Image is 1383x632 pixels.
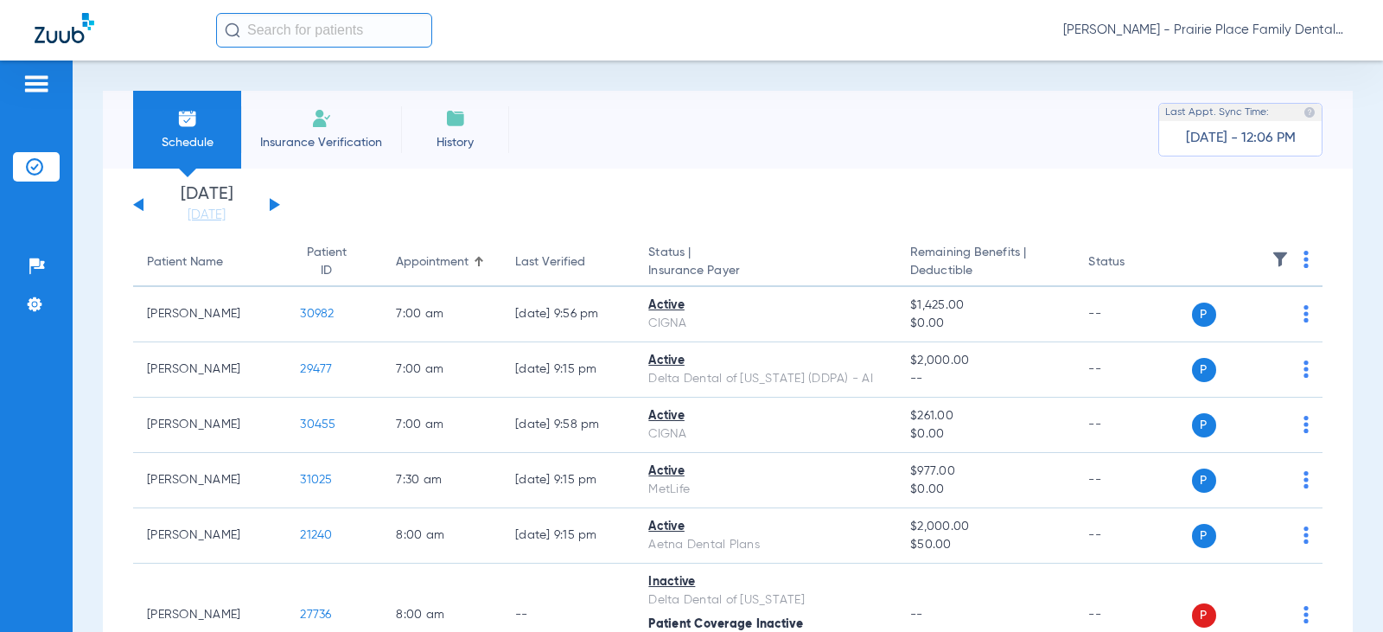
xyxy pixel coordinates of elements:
[225,22,240,38] img: Search Icon
[1074,239,1191,287] th: Status
[382,508,501,564] td: 8:00 AM
[910,425,1061,444] span: $0.00
[382,453,501,508] td: 7:30 AM
[910,352,1061,370] span: $2,000.00
[396,253,468,271] div: Appointment
[216,13,432,48] input: Search for patients
[648,618,803,630] span: Patient Coverage Inactive
[311,108,332,129] img: Manual Insurance Verification
[501,342,634,398] td: [DATE] 9:15 PM
[910,315,1061,333] span: $0.00
[22,73,50,94] img: hamburger-icon
[300,363,332,375] span: 29477
[648,370,883,388] div: Delta Dental of [US_STATE] (DDPA) - AI
[910,407,1061,425] span: $261.00
[910,536,1061,554] span: $50.00
[1074,508,1191,564] td: --
[445,108,466,129] img: History
[501,398,634,453] td: [DATE] 9:58 PM
[1192,413,1216,437] span: P
[1271,251,1289,268] img: filter.svg
[501,453,634,508] td: [DATE] 9:15 PM
[896,239,1074,287] th: Remaining Benefits |
[1192,524,1216,548] span: P
[910,463,1061,481] span: $977.00
[1303,606,1309,623] img: group-dot-blue.svg
[501,508,634,564] td: [DATE] 9:15 PM
[1074,342,1191,398] td: --
[1165,104,1269,121] span: Last Appt. Sync Time:
[300,529,332,541] span: 21240
[1192,358,1216,382] span: P
[382,342,501,398] td: 7:00 AM
[910,262,1061,280] span: Deductible
[300,244,368,280] div: Patient ID
[1192,469,1216,493] span: P
[147,253,272,271] div: Patient Name
[910,609,923,621] span: --
[133,508,286,564] td: [PERSON_NAME]
[648,407,883,425] div: Active
[382,287,501,342] td: 7:00 AM
[648,463,883,481] div: Active
[648,352,883,370] div: Active
[634,239,896,287] th: Status |
[648,315,883,333] div: CIGNA
[396,253,488,271] div: Appointment
[300,418,335,431] span: 30455
[1303,106,1316,118] img: last sync help info
[910,518,1061,536] span: $2,000.00
[133,398,286,453] td: [PERSON_NAME]
[414,134,496,151] span: History
[300,474,332,486] span: 31025
[146,134,228,151] span: Schedule
[1063,22,1348,39] span: [PERSON_NAME] - Prairie Place Family Dental
[648,262,883,280] span: Insurance Payer
[177,108,198,129] img: Schedule
[1303,305,1309,322] img: group-dot-blue.svg
[155,186,258,224] li: [DATE]
[501,287,634,342] td: [DATE] 9:56 PM
[910,370,1061,388] span: --
[300,609,331,621] span: 27736
[1303,527,1309,544] img: group-dot-blue.svg
[648,536,883,554] div: Aetna Dental Plans
[1303,416,1309,433] img: group-dot-blue.svg
[133,453,286,508] td: [PERSON_NAME]
[1074,287,1191,342] td: --
[648,518,883,536] div: Active
[648,481,883,499] div: MetLife
[1074,453,1191,508] td: --
[515,253,585,271] div: Last Verified
[1303,251,1309,268] img: group-dot-blue.svg
[300,244,353,280] div: Patient ID
[515,253,621,271] div: Last Verified
[35,13,94,43] img: Zuub Logo
[648,425,883,444] div: CIGNA
[1192,603,1216,628] span: P
[910,481,1061,499] span: $0.00
[133,287,286,342] td: [PERSON_NAME]
[133,342,286,398] td: [PERSON_NAME]
[648,591,883,610] div: Delta Dental of [US_STATE]
[147,253,223,271] div: Patient Name
[254,134,388,151] span: Insurance Verification
[648,297,883,315] div: Active
[1074,398,1191,453] td: --
[1303,471,1309,488] img: group-dot-blue.svg
[1303,361,1309,378] img: group-dot-blue.svg
[155,207,258,224] a: [DATE]
[910,297,1061,315] span: $1,425.00
[1192,303,1216,327] span: P
[1186,130,1296,147] span: [DATE] - 12:06 PM
[300,308,334,320] span: 30982
[648,573,883,591] div: Inactive
[382,398,501,453] td: 7:00 AM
